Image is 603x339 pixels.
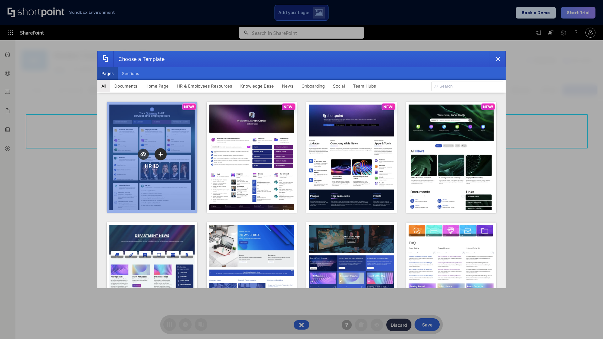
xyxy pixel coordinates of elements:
[184,105,194,109] p: NEW!
[572,309,603,339] iframe: Chat Widget
[113,51,165,67] div: Choose a Template
[236,80,278,92] button: Knowledge Base
[383,105,394,109] p: NEW!
[329,80,349,92] button: Social
[118,67,143,80] button: Sections
[349,80,380,92] button: Team Hubs
[110,80,141,92] button: Documents
[97,51,506,288] div: template selector
[97,80,110,92] button: All
[145,163,159,169] div: HR 10
[173,80,236,92] button: HR & Employees Resources
[284,105,294,109] p: NEW!
[297,80,329,92] button: Onboarding
[432,82,503,91] input: Search
[141,80,173,92] button: Home Page
[483,105,493,109] p: NEW!
[97,67,118,80] button: Pages
[278,80,297,92] button: News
